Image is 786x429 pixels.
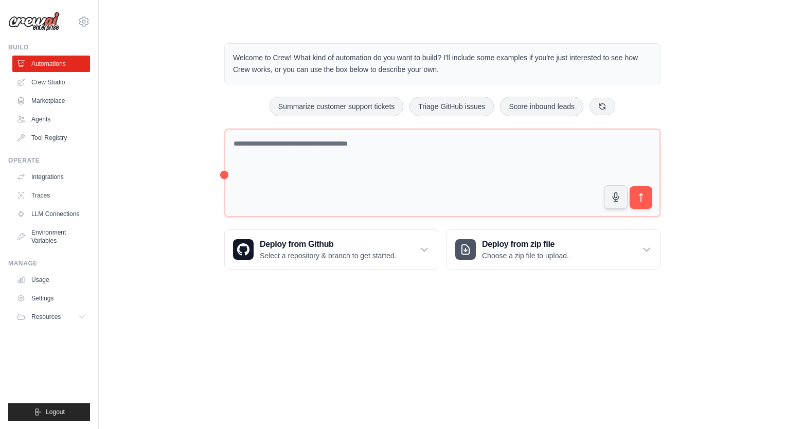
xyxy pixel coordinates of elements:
[233,52,652,76] p: Welcome to Crew! What kind of automation do you want to build? I'll include some examples if you'...
[46,408,65,416] span: Logout
[12,111,90,128] a: Agents
[12,93,90,109] a: Marketplace
[12,74,90,91] a: Crew Studio
[482,238,569,251] h3: Deploy from zip file
[12,272,90,288] a: Usage
[8,259,90,267] div: Manage
[12,206,90,222] a: LLM Connections
[8,156,90,165] div: Operate
[260,251,396,261] p: Select a repository & branch to get started.
[8,12,60,31] img: Logo
[12,187,90,204] a: Traces
[12,169,90,185] a: Integrations
[270,97,403,116] button: Summarize customer support tickets
[31,313,61,321] span: Resources
[12,309,90,325] button: Resources
[12,130,90,146] a: Tool Registry
[8,43,90,51] div: Build
[482,251,569,261] p: Choose a zip file to upload.
[12,290,90,307] a: Settings
[409,97,494,116] button: Triage GitHub issues
[12,56,90,72] a: Automations
[8,403,90,421] button: Logout
[500,97,583,116] button: Score inbound leads
[12,224,90,249] a: Environment Variables
[260,238,396,251] h3: Deploy from Github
